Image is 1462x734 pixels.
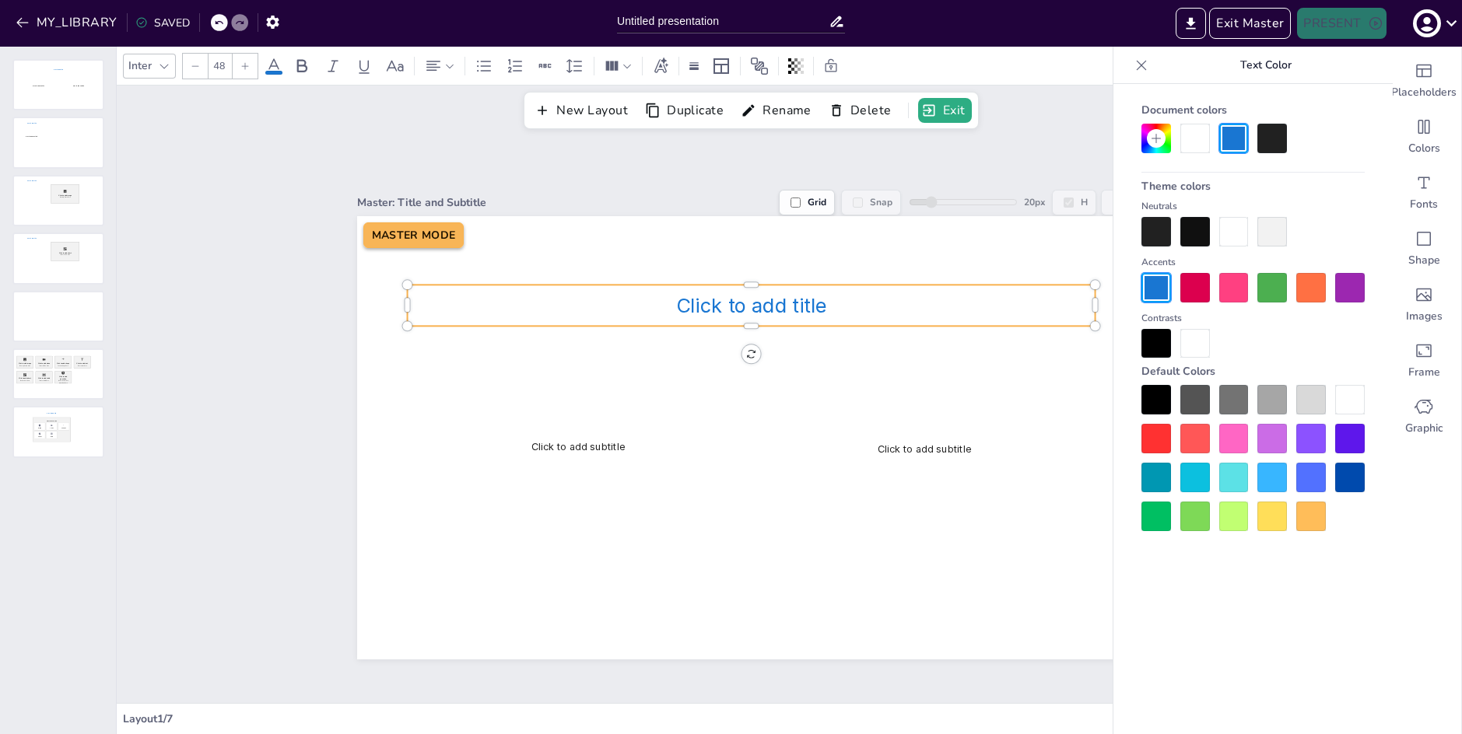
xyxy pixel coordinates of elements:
[1176,8,1206,39] button: EXPORT_TO_POWERPOINT
[1141,256,1365,268] div: Accents
[1387,109,1461,165] div: Colors
[841,190,901,215] label: Snap
[1405,421,1443,436] span: Graphic
[750,57,769,75] span: Position
[1408,141,1440,156] span: Colors
[1052,190,1096,215] label: H
[1154,47,1377,84] p: Text Color
[641,97,731,124] button: Duplicate
[1297,8,1386,39] button: PRESENT
[791,197,801,208] input: Grid
[617,10,829,33] input: INSERT_TITLE
[125,55,155,76] div: Inter
[12,10,124,35] button: MY_LIBRARY
[1209,8,1291,39] button: Exit Master Mode
[779,190,835,215] label: Grid
[1024,196,1046,208] span: 20 px
[1141,200,1365,212] div: Neutrals
[123,711,1174,726] div: Layout 1 / 7
[1387,277,1461,333] div: Images
[649,54,672,79] div: Text effects
[1410,197,1438,212] span: Fonts
[1387,333,1461,389] div: Frame
[601,54,636,79] div: Column Count
[1141,96,1365,124] div: Document colors
[135,16,190,30] div: SAVED
[1387,53,1461,109] div: Placeholders
[357,195,779,210] div: Master: Title and Subtitle
[1387,389,1461,445] div: Graphic
[1391,85,1457,100] span: Placeholders
[685,54,703,79] div: Border settings
[1408,253,1440,268] span: Shape
[1387,165,1461,221] div: Fonts
[1141,358,1365,385] div: Default Colors
[737,97,819,124] button: Rename
[853,197,863,208] input: Snap
[825,97,899,124] button: Delete
[1406,309,1443,324] span: Images
[675,293,826,317] span: Click to add title
[531,441,625,453] span: Click to add subtitle
[1141,312,1365,324] div: Contrasts
[1064,197,1074,208] input: H
[918,98,972,123] button: Exit
[1387,221,1461,277] div: Shape
[1101,190,1145,215] label: V
[878,443,971,455] span: Click to add subtitle
[709,54,734,79] div: Layout
[1408,365,1440,380] span: Frame
[531,97,635,124] button: New Layout
[1141,173,1365,200] div: Theme colors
